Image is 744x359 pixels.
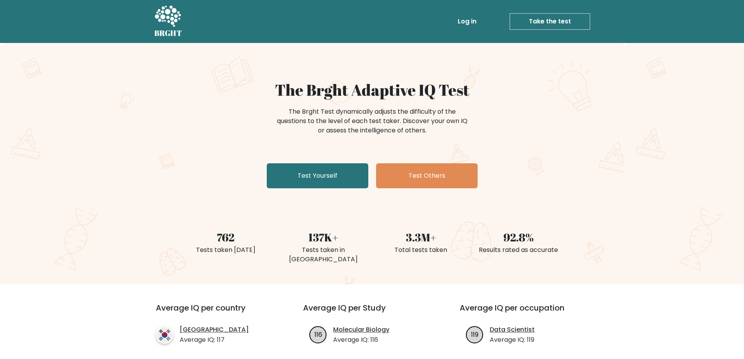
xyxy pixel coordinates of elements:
[154,29,182,38] h5: BRGHT
[182,229,270,245] div: 762
[510,13,590,30] a: Take the test
[377,245,465,255] div: Total tests taken
[471,330,478,339] text: 119
[475,245,563,255] div: Results rated as accurate
[275,107,470,135] div: The Brght Test dynamically adjusts the difficulty of the questions to the level of each test take...
[182,245,270,255] div: Tests taken [DATE]
[333,325,389,334] a: Molecular Biology
[182,80,563,99] h1: The Brght Adaptive IQ Test
[490,325,535,334] a: Data Scientist
[156,303,275,322] h3: Average IQ per country
[376,163,478,188] a: Test Others
[377,229,465,245] div: 3.3M+
[455,14,480,29] a: Log in
[279,229,368,245] div: 137K+
[267,163,368,188] a: Test Yourself
[475,229,563,245] div: 92.8%
[460,303,598,322] h3: Average IQ per occupation
[490,335,535,345] p: Average IQ: 119
[303,303,441,322] h3: Average IQ per Study
[180,335,249,345] p: Average IQ: 117
[154,3,182,40] a: BRGHT
[333,335,389,345] p: Average IQ: 116
[279,245,368,264] div: Tests taken in [GEOGRAPHIC_DATA]
[156,326,173,344] img: country
[314,330,322,339] text: 116
[180,325,249,334] a: [GEOGRAPHIC_DATA]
